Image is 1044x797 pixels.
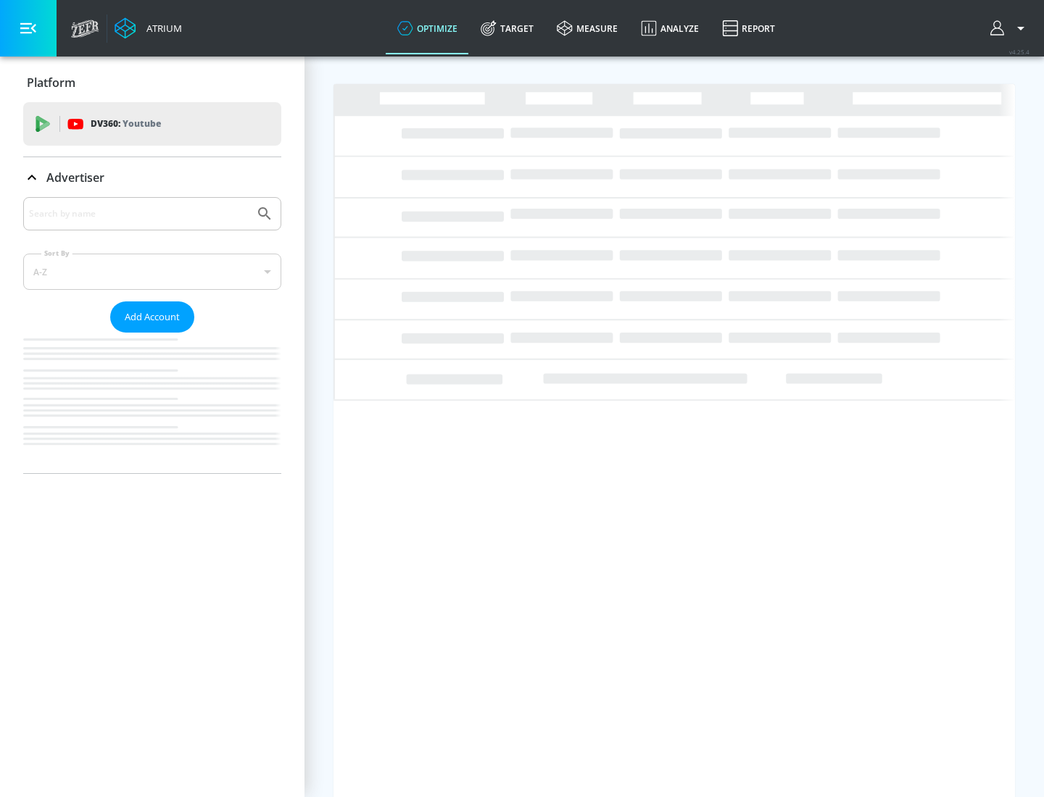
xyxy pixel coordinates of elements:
[23,102,281,146] div: DV360: Youtube
[41,249,72,258] label: Sort By
[545,2,629,54] a: measure
[1009,48,1029,56] span: v 4.25.4
[23,254,281,290] div: A-Z
[115,17,182,39] a: Atrium
[46,170,104,185] p: Advertiser
[469,2,545,54] a: Target
[386,2,469,54] a: optimize
[629,2,710,54] a: Analyze
[27,75,75,91] p: Platform
[123,116,161,131] p: Youtube
[23,333,281,473] nav: list of Advertiser
[110,301,194,333] button: Add Account
[23,157,281,198] div: Advertiser
[91,116,161,132] p: DV360:
[710,2,787,54] a: Report
[23,62,281,103] div: Platform
[29,204,249,223] input: Search by name
[141,22,182,35] div: Atrium
[23,197,281,473] div: Advertiser
[125,309,180,325] span: Add Account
